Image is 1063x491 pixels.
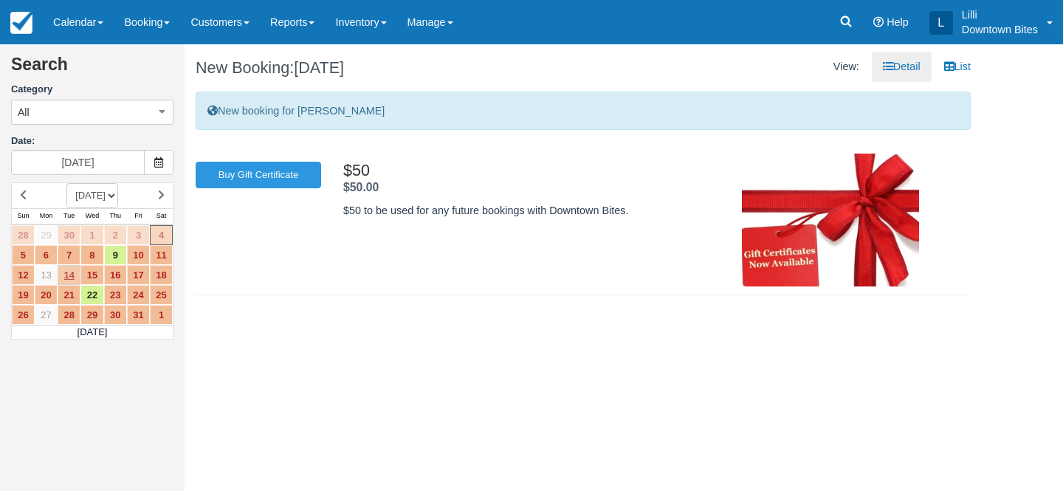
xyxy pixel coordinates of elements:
a: 21 [58,285,80,305]
th: Tue [58,208,80,224]
h2: Search [11,55,173,83]
p: Downtown Bites [962,22,1038,37]
th: Sun [12,208,35,224]
a: 9 [104,245,127,265]
a: 25 [150,285,173,305]
a: 31 [127,305,150,325]
a: 7 [58,245,80,265]
a: 30 [58,225,80,245]
span: Help [887,16,909,28]
a: 16 [104,265,127,285]
a: 14 [58,265,80,285]
a: 20 [35,285,58,305]
li: View: [822,52,870,82]
a: 10 [127,245,150,265]
span: All [18,105,30,120]
h1: New Booking: [196,59,572,77]
p: Lilli [962,7,1038,22]
i: Help [873,17,884,27]
a: 1 [150,305,173,325]
a: 26 [12,305,35,325]
a: 19 [12,285,35,305]
a: 23 [104,285,127,305]
label: Date: [11,134,173,148]
a: 5 [12,245,35,265]
a: Detail [872,52,932,82]
p: $50 to be used for any future bookings with Downtown Bites. [343,203,727,219]
a: 1 [80,225,103,245]
a: List [933,52,982,82]
a: 29 [80,305,103,325]
a: 3 [127,225,150,245]
a: 17 [127,265,150,285]
strong: Price: $50 [343,181,379,193]
th: Fri [127,208,150,224]
a: 11 [150,245,173,265]
th: Sat [150,208,173,224]
a: Buy Gift Certificate [196,162,321,189]
a: 18 [150,265,173,285]
a: 28 [12,225,35,245]
div: New booking for [PERSON_NAME] [196,92,971,131]
label: Category [11,83,173,97]
th: Wed [80,208,103,224]
button: All [11,100,173,125]
h2: $50 [343,162,727,179]
a: 22 [80,285,103,305]
a: 2 [104,225,127,245]
th: Mon [35,208,58,224]
span: [DATE] [294,58,344,77]
a: 8 [80,245,103,265]
a: 27 [35,305,58,325]
td: [DATE] [12,325,173,340]
a: 29 [35,225,58,245]
a: 12 [12,265,35,285]
a: 15 [80,265,103,285]
div: L [929,11,953,35]
img: M67-gc_img [742,154,919,286]
img: checkfront-main-nav-mini-logo.png [10,12,32,34]
a: 4 [150,225,173,245]
a: 28 [58,305,80,325]
a: 30 [104,305,127,325]
a: 24 [127,285,150,305]
a: 13 [35,265,58,285]
a: 6 [35,245,58,265]
th: Thu [104,208,127,224]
